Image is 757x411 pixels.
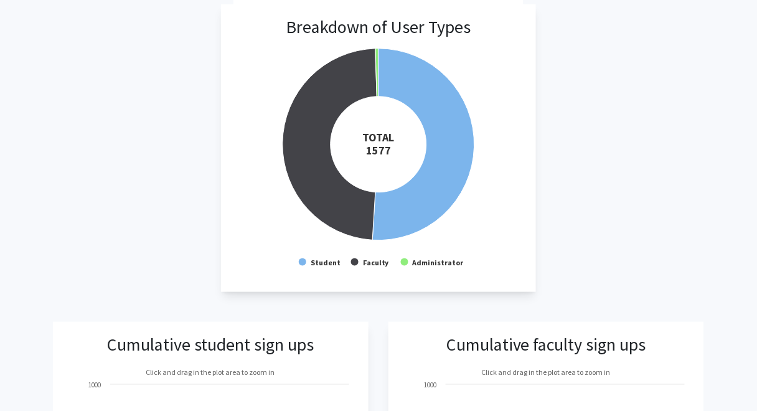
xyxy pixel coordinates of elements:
[362,258,389,267] text: Faculty
[286,17,471,38] h3: Breakdown of User Types
[482,367,611,377] text: Click and drag in the plot area to zoom in
[362,130,394,158] tspan: TOTAL 1577
[108,334,314,356] h3: Cumulative student sign ups
[88,380,101,389] text: 1000
[9,355,53,402] iframe: Chat
[411,258,464,267] text: Administrator
[146,367,275,377] text: Click and drag in the plot area to zoom in
[311,258,341,267] text: Student
[424,380,436,389] text: 1000
[446,334,646,356] h3: Cumulative faculty sign ups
